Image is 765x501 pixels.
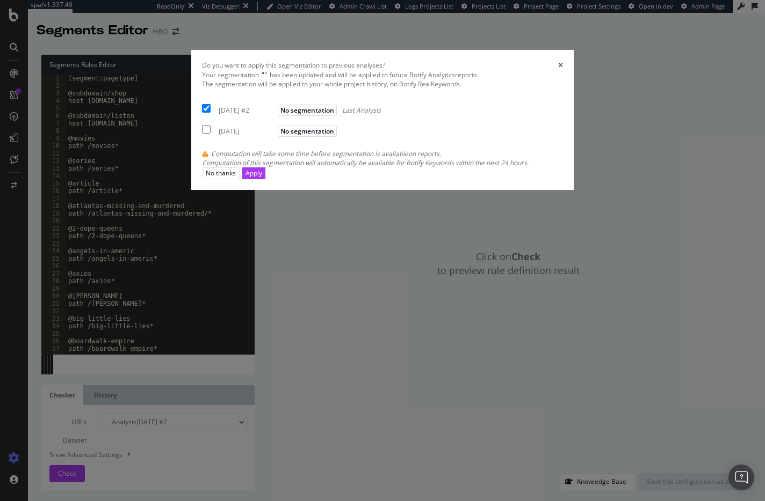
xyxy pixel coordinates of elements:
[219,106,275,115] div: [DATE] #2
[202,70,563,89] div: Your segmentation has been updated and will be applied to future Botify Analytics reports.
[246,168,262,178] div: Apply
[342,106,381,115] span: Last Analysis
[278,105,337,116] span: No segmentation
[262,70,267,79] span: " "
[202,61,385,70] div: Do you want to apply this segmentation to previous analyses?
[206,168,236,178] div: No thanks
[278,126,337,137] span: No segmentation
[211,149,441,158] span: Computation will take some time before segmentation is available on reports.
[202,167,240,179] button: No thanks
[191,50,574,189] div: modal
[202,158,563,167] div: Computation of this segmentation will automatically be available for Botify Keywords within the n...
[558,61,563,70] div: times
[242,167,265,179] button: Apply
[728,465,754,490] div: Open Intercom Messenger
[202,79,563,89] div: The segmentation will be applied to your whole project history, on Botify RealKeywords.
[219,127,275,136] div: [DATE]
